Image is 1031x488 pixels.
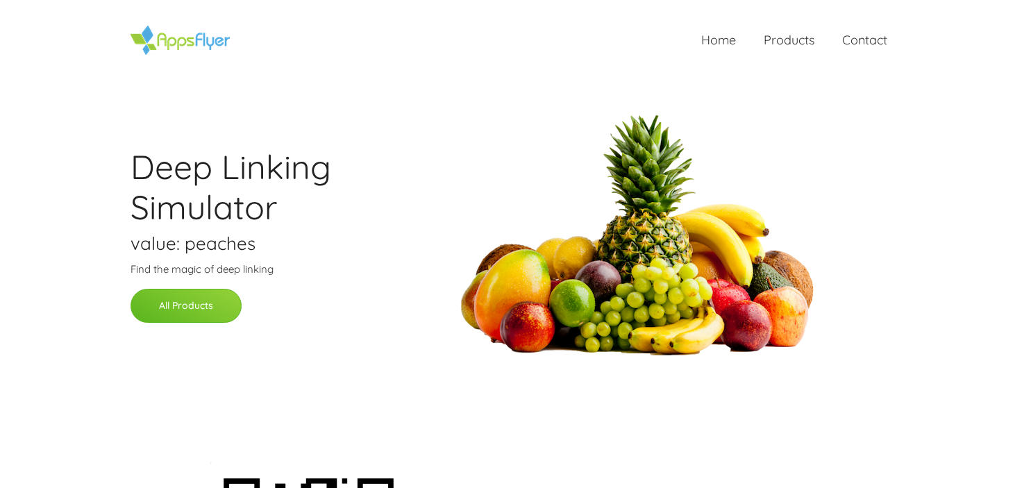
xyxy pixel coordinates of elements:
p: Find the magic of deep linking [131,260,439,278]
a: Contact [828,17,901,62]
a: Home [687,17,750,62]
a: Products [750,17,828,62]
img: AppsFlyer | Demo Site [131,26,230,55]
h1: Deep Linking Simulator [131,147,439,227]
h3: value: peaches [131,233,439,254]
a: All Products [131,289,242,323]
